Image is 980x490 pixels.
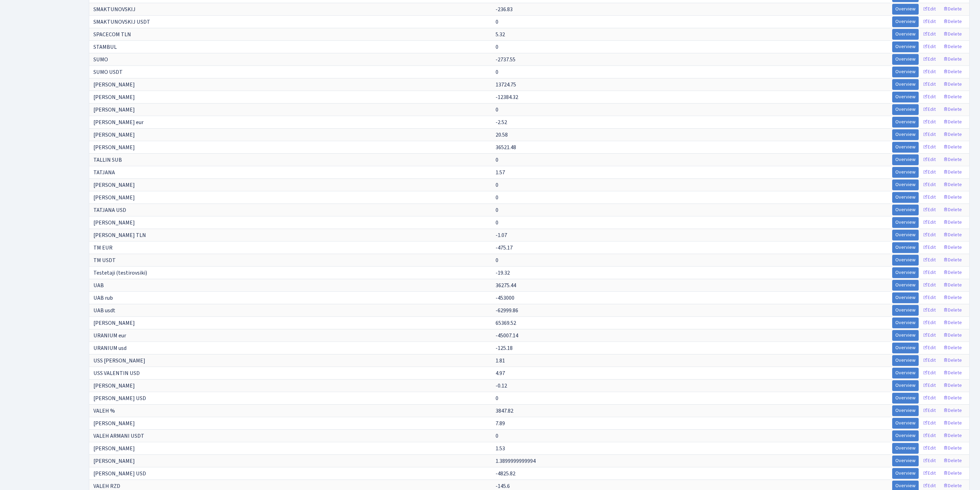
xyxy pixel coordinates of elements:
a: Edit [920,29,939,40]
span: 20.58 [496,131,508,139]
a: Delete [940,330,965,341]
a: Delete [940,405,965,416]
a: Edit [920,292,939,303]
a: Overview [892,41,919,52]
a: Edit [920,355,939,366]
a: Delete [940,179,965,190]
a: Edit [920,179,939,190]
span: 4.97 [496,369,505,377]
span: 0 [496,432,498,440]
a: Delete [940,104,965,115]
a: Delete [940,192,965,203]
a: Delete [940,154,965,165]
span: STAMBUL [93,43,117,51]
a: Edit [920,418,939,429]
a: Edit [920,305,939,316]
a: Delete [940,255,965,266]
a: Delete [940,430,965,441]
a: Overview [892,230,919,240]
a: Delete [940,280,965,291]
span: -2.52 [496,118,507,126]
a: Edit [920,205,939,215]
a: Overview [892,280,919,291]
span: URANIUM eur [93,332,126,339]
a: Delete [940,380,965,391]
a: Edit [920,117,939,128]
a: Edit [920,4,939,15]
span: -145.6 [496,482,510,490]
a: Edit [920,368,939,378]
a: Edit [920,330,939,341]
a: Edit [920,54,939,65]
span: -125.18 [496,344,513,352]
a: Delete [940,92,965,102]
span: 0 [496,395,498,402]
span: UAB usdt [93,307,115,314]
span: [PERSON_NAME] [93,219,135,227]
span: 13724.75 [496,81,516,89]
span: [PERSON_NAME] [93,457,135,465]
a: Delete [940,230,965,240]
a: Delete [940,267,965,278]
a: Overview [892,192,919,203]
span: -4825.82 [496,470,515,477]
a: Overview [892,443,919,454]
a: Edit [920,192,939,203]
span: -2737.55 [496,56,515,63]
a: Delete [940,79,965,90]
a: Edit [920,317,939,328]
a: Overview [892,317,919,328]
span: 1.3899999999994 [496,457,536,465]
a: Overview [892,468,919,479]
a: Edit [920,468,939,479]
a: Overview [892,129,919,140]
a: Edit [920,255,939,266]
a: Edit [920,267,939,278]
a: Edit [920,393,939,404]
span: SMAKTUNOVSKIJ [93,6,136,13]
span: -62999.86 [496,307,518,314]
span: TM EUR [93,244,113,252]
a: Overview [892,154,919,165]
span: [PERSON_NAME] USD [93,470,146,477]
a: Overview [892,117,919,128]
a: Delete [940,167,965,178]
span: [PERSON_NAME] [93,194,135,201]
span: [PERSON_NAME] [93,106,135,114]
span: 0 [496,18,498,26]
a: Edit [920,242,939,253]
a: Overview [892,418,919,429]
span: 1.53 [496,445,505,452]
span: [PERSON_NAME] eur [93,118,144,126]
a: Overview [892,167,919,178]
a: Delete [940,41,965,52]
a: Overview [892,305,919,316]
span: 0 [496,106,498,114]
span: -0.12 [496,382,507,390]
span: -475.17 [496,244,513,252]
span: 0 [496,219,498,227]
span: -19.32 [496,269,510,277]
a: Overview [892,92,919,102]
a: Overview [892,142,919,153]
a: Edit [920,217,939,228]
a: Edit [920,92,939,102]
span: 0 [496,43,498,51]
a: Overview [892,255,919,266]
a: Overview [892,179,919,190]
span: [PERSON_NAME] [93,445,135,452]
span: 65369.52 [496,319,516,327]
a: Delete [940,468,965,479]
a: Overview [892,267,919,278]
span: SUMO USDT [93,68,123,76]
a: Edit [920,41,939,52]
span: 36275.44 [496,282,516,289]
span: VALEH % [93,407,115,415]
a: Edit [920,430,939,441]
span: [PERSON_NAME] USD [93,395,146,402]
a: Delete [940,343,965,353]
a: Edit [920,142,939,153]
span: Testetaji (testirovsiki) [93,269,147,277]
span: -45007.14 [496,332,518,339]
a: Edit [920,104,939,115]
